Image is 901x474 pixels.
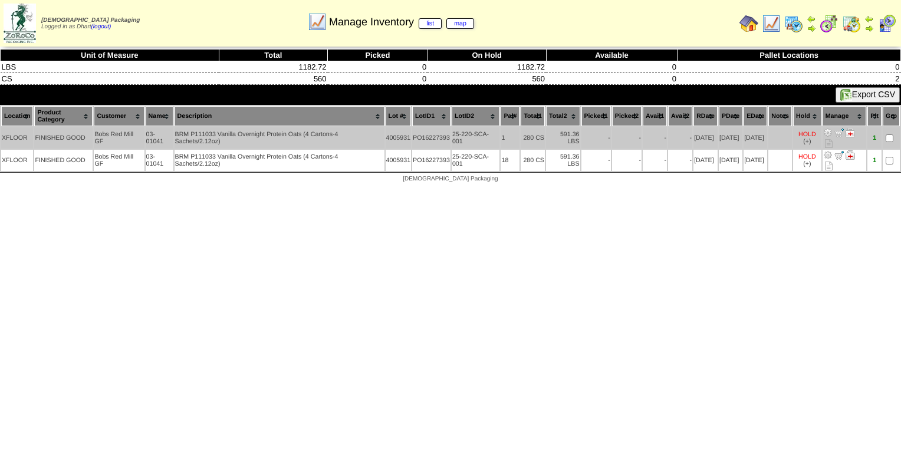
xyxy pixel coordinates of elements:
[840,89,852,101] img: excel.gif
[793,106,821,126] th: Hold
[1,50,219,61] th: Unit of Measure
[146,127,173,149] td: 03-01041
[678,73,901,85] td: 2
[308,12,327,31] img: line_graph.gif
[678,61,901,73] td: 0
[521,127,545,149] td: 280 CS
[94,150,144,171] td: Bobs Red Mill GF
[820,14,838,33] img: calendarblend.gif
[803,160,811,167] div: (+)
[1,150,33,171] td: XFLOOR
[825,139,833,148] i: Note
[419,18,442,29] a: list
[719,106,742,126] th: PDate
[446,18,474,29] a: map
[693,106,718,126] th: RDate
[219,50,327,61] th: Total
[798,153,816,160] div: HOLD
[868,157,881,164] div: 1
[739,14,758,33] img: home.gif
[864,24,874,33] img: arrowright.gif
[219,73,327,85] td: 560
[784,14,803,33] img: calendarprod.gif
[643,127,667,149] td: -
[668,150,692,171] td: -
[762,14,781,33] img: line_graph.gif
[668,127,692,149] td: -
[823,106,867,126] th: Manage
[452,106,500,126] th: LotID2
[825,162,833,170] i: Note
[668,106,692,126] th: Avail2
[328,50,428,61] th: Picked
[581,150,611,171] td: -
[34,127,93,149] td: FINISHED GOOD
[744,150,767,171] td: [DATE]
[834,150,844,160] img: Move
[1,61,219,73] td: LBS
[386,127,412,149] td: 4005931
[412,106,450,126] th: LotID1
[744,106,767,126] th: EDate
[643,106,667,126] th: Avail1
[612,106,642,126] th: Picked2
[1,127,33,149] td: XFLOOR
[807,14,816,24] img: arrowleft.gif
[175,150,384,171] td: BRM P111033 Vanilla Overnight Protein Oats (4 Cartons-4 Sachets/2.12oz)
[452,150,500,171] td: 25-220-SCA-001
[803,138,811,145] div: (+)
[868,134,881,141] div: 1
[864,14,874,24] img: arrowleft.gif
[546,73,678,85] td: 0
[4,4,36,43] img: zoroco-logo-small.webp
[328,61,428,73] td: 0
[452,127,500,149] td: 25-220-SCA-001
[581,127,611,149] td: -
[823,150,833,160] img: Adjust
[877,14,896,33] img: calendarcustomer.gif
[329,16,474,28] span: Manage Inventory
[428,50,546,61] th: On Hold
[501,150,519,171] td: 18
[428,61,546,73] td: 1182.72
[693,127,718,149] td: [DATE]
[546,150,580,171] td: 591.36 LBS
[175,127,384,149] td: BRM P111033 Vanilla Overnight Protein Oats (4 Cartons-4 Sachets/2.12oz)
[41,17,140,24] span: [DEMOGRAPHIC_DATA] Packaging
[867,106,882,126] th: Plt
[836,87,900,103] button: Export CSV
[328,73,428,85] td: 0
[546,61,678,73] td: 0
[798,131,816,138] div: HOLD
[403,176,498,182] span: [DEMOGRAPHIC_DATA] Packaging
[612,150,642,171] td: -
[501,106,519,126] th: Pal#
[1,73,219,85] td: CS
[1,106,33,126] th: Location
[768,106,792,126] th: Notes
[744,127,767,149] td: [DATE]
[219,61,327,73] td: 1182.72
[807,24,816,33] img: arrowright.gif
[846,150,855,160] img: Manage Hold
[146,106,173,126] th: Name
[34,150,93,171] td: FINISHED GOOD
[581,106,611,126] th: Picked1
[883,106,900,126] th: Grp
[146,150,173,171] td: 03-01041
[693,150,718,171] td: [DATE]
[386,106,412,126] th: Lot #
[412,150,450,171] td: PO16227393
[94,106,144,126] th: Customer
[842,14,861,33] img: calendarinout.gif
[94,127,144,149] td: Bobs Red Mill GF
[834,128,844,137] img: Move
[41,17,140,30] span: Logged in as Dhart
[846,128,855,137] img: Manage Hold
[501,127,519,149] td: 1
[546,127,580,149] td: 591.36 LBS
[91,24,111,30] a: (logout)
[412,127,450,149] td: PO16227393
[823,128,833,137] img: Adjust
[678,50,901,61] th: Pallet Locations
